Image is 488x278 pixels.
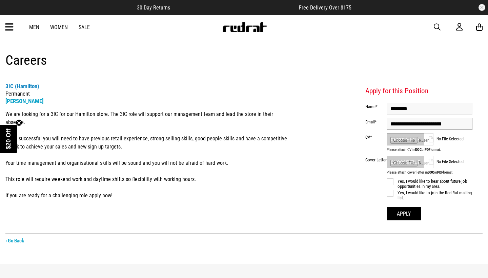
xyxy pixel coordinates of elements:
p: We are looking for a 3IC for our Hamilton store. The 3IC role will support our management team an... [5,110,292,200]
span: No File Selected [436,137,472,141]
strong: DOC [415,147,422,152]
h3: Apply for this Position [365,86,472,96]
span: No File Selected [436,159,472,164]
strong: PDF [437,170,443,175]
a: Sale [79,24,90,31]
button: Close teaser [16,119,22,126]
img: Redrat logo [222,22,267,32]
label: Cover Letter [365,157,387,162]
label: Email* [365,119,387,124]
span: $20 Off [5,128,12,149]
span: Please attach CV in or format. [387,147,472,152]
iframe: Customer reviews powered by Trustpilot [184,4,285,11]
a: ‹ Go Back [5,238,24,244]
a: Women [50,24,68,31]
label: Name* [365,104,387,109]
label: Yes, I would like to join the Red Rat mailing list. [387,190,472,200]
span: Free Delivery Over $175 [299,4,351,11]
button: Open LiveChat chat widget [5,3,26,23]
h1: Careers [5,52,483,74]
strong: 3IC (Hamilton) [5,83,39,90]
span: 30 Day Returns [137,4,170,11]
h2: Permanent [5,82,292,105]
strong: PDF [425,147,430,152]
a: [PERSON_NAME] [5,98,43,104]
span: Please attach cover letter in or format. [387,170,472,175]
strong: DOC [428,170,434,175]
label: Yes, I would like to hear about future job opportunities in my area. [387,179,472,189]
a: Men [29,24,39,31]
button: Apply [387,207,421,220]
